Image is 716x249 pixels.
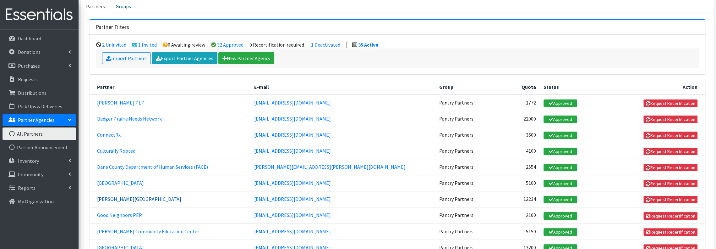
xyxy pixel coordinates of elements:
[18,158,39,164] p: Inventory
[18,63,40,69] p: Purchases
[97,148,135,154] a: Culturally Rooted
[544,148,577,155] a: Approved
[3,155,76,167] a: Inventory
[643,180,697,187] button: Request Recertification
[102,42,126,48] a: 2 Uninvited
[249,42,304,48] li: 0 Recertification required
[514,175,540,191] td: 5100
[18,76,38,82] p: Requests
[544,196,577,203] a: Approved
[514,224,540,240] td: 5150
[254,116,331,122] a: [EMAIL_ADDRESS][DOMAIN_NAME]
[97,132,121,138] a: ConnectRx
[254,196,331,202] a: [EMAIL_ADDRESS][DOMAIN_NAME]
[435,143,514,159] td: Pantry Partners
[514,191,540,207] td: 12234
[544,180,577,187] a: Approved
[3,4,76,25] img: HumanEssentials
[18,49,41,55] p: Donations
[138,42,157,48] a: 1 Invited
[97,99,145,106] a: [PERSON_NAME] PEP
[514,111,540,127] td: 22000
[3,182,76,194] a: Reports
[97,164,208,170] a: Dane County Department of Human Services (FACE)
[435,175,514,191] td: Pantry Partners
[544,228,577,236] a: Approved
[163,42,205,48] li: 0 Awaiting review
[514,127,540,143] td: 3600
[97,116,162,122] a: Badger Prairie Needs Network
[435,224,514,240] td: Pantry Partners
[311,42,340,48] a: 1 Deactivated
[250,79,435,95] th: E-mail
[643,212,697,220] button: Request Recertification
[254,180,331,186] a: [EMAIL_ADDRESS][DOMAIN_NAME]
[514,207,540,224] td: 2100
[90,79,250,95] th: Partner
[435,207,514,224] td: Pantry Partners
[18,90,46,96] p: Distributions
[254,99,331,106] a: [EMAIL_ADDRESS][DOMAIN_NAME]
[3,100,76,113] a: Pick Ups & Deliveries
[97,196,181,202] a: [PERSON_NAME][GEOGRAPHIC_DATA]
[254,212,331,218] a: [EMAIL_ADDRESS][DOMAIN_NAME]
[544,99,577,107] a: Approved
[544,132,577,139] a: Approved
[18,35,41,42] p: Dashboard
[435,79,514,95] th: Group
[96,24,129,31] h3: Partner Filters
[102,52,151,64] a: Import Partners
[3,46,76,58] a: Donations
[643,116,697,123] button: Request Recertification
[3,168,76,181] a: Community
[435,159,514,175] td: Pantry Partners
[254,132,331,138] a: [EMAIL_ADDRESS][DOMAIN_NAME]
[217,42,243,48] a: 32 Approved
[218,52,274,64] a: New Partner Agency
[254,164,405,170] a: [PERSON_NAME][EMAIL_ADDRESS][PERSON_NAME][DOMAIN_NAME]
[643,99,697,107] button: Request Recertification
[3,114,76,126] a: Partner Agencies
[3,59,76,72] a: Purchases
[3,87,76,99] a: Distributions
[254,228,331,235] a: [EMAIL_ADDRESS][DOMAIN_NAME]
[643,132,697,139] button: Request Recertification
[3,195,76,208] a: My Organization
[540,79,581,95] th: Status
[18,117,55,123] p: Partner Agencies
[18,185,36,191] p: Reports
[18,171,43,178] p: Community
[581,79,705,95] th: Action
[435,127,514,143] td: Pantry Partners
[97,212,142,218] a: Good Neighbors PEP
[643,148,697,155] button: Request Recertification
[18,198,54,205] p: My Organization
[643,164,697,171] button: Request Recertification
[358,42,378,48] a: 35 Active
[544,212,577,220] a: Approved
[544,116,577,123] a: Approved
[18,103,62,110] p: Pick Ups & Deliveries
[152,52,217,64] a: Export Partner Agencies
[3,127,76,140] a: All Partners
[643,228,697,236] button: Request Recertification
[544,164,577,171] a: Approved
[3,32,76,45] a: Dashboard
[435,111,514,127] td: Pantry Partners
[514,79,540,95] th: Quota
[643,196,697,203] button: Request Recertification
[3,73,76,86] a: Requests
[97,228,199,235] a: [PERSON_NAME] Community Education Center
[3,141,76,154] a: Partner Announcement
[514,143,540,159] td: 4100
[514,95,540,111] td: 1772
[514,159,540,175] td: 2554
[254,148,331,154] a: [EMAIL_ADDRESS][DOMAIN_NAME]
[435,95,514,111] td: Pantry Partners
[97,180,144,186] a: [GEOGRAPHIC_DATA]
[435,191,514,207] td: Pantry Partners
